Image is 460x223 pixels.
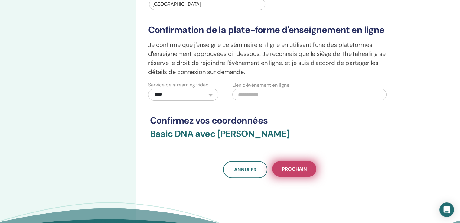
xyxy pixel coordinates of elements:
[148,24,391,35] h3: Confirmation de la plate-forme d'enseignement en ligne
[223,161,267,178] a: Annuler
[439,202,454,217] div: Open Intercom Messenger
[148,40,391,76] p: Je confirme que j'enseigne ce séminaire en ligne en utilisant l'une des plateformes d'enseignemen...
[234,166,256,173] span: Annuler
[232,82,289,89] label: Lien d'événement en ligne
[150,128,390,147] h3: Basic DNA avec [PERSON_NAME]
[150,115,390,126] h3: Confirmez vos coordonnées
[282,166,307,172] span: Prochain
[148,81,208,89] label: Service de streaming vidéo
[272,161,316,177] button: Prochain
